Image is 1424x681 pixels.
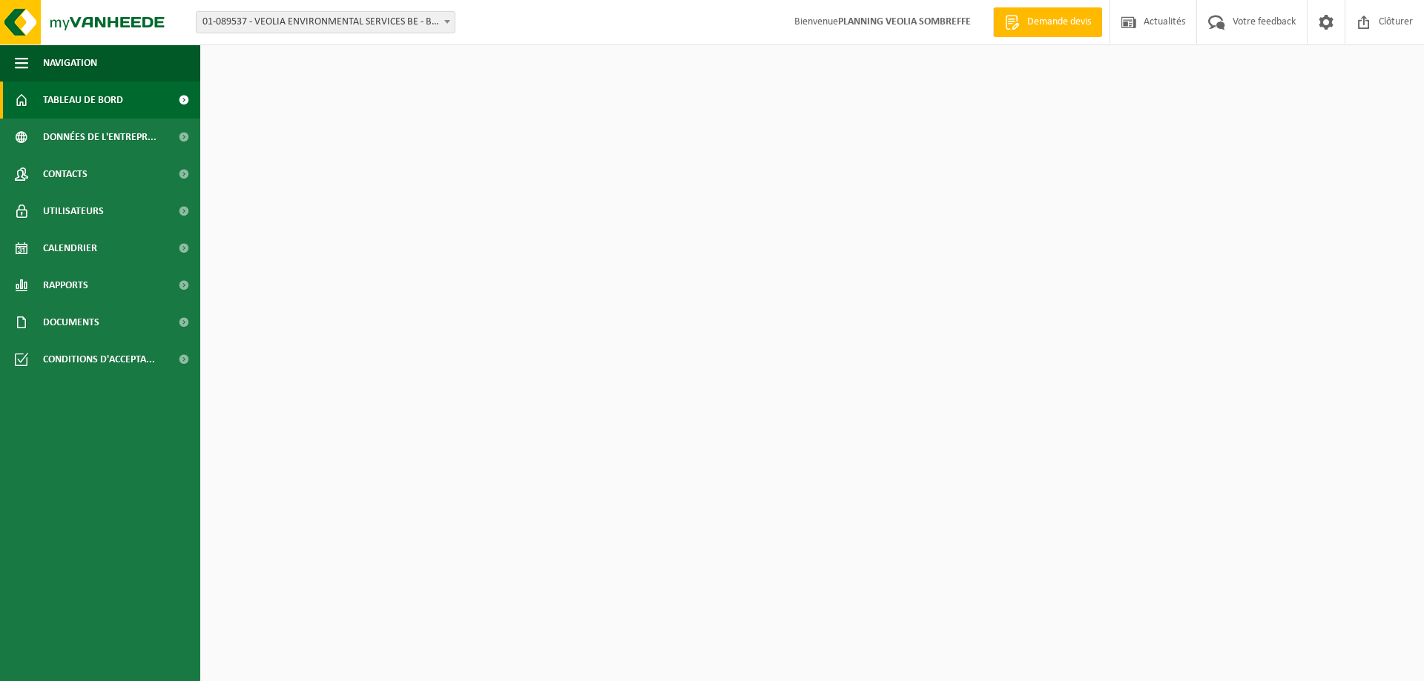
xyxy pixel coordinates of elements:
span: Tableau de bord [43,82,123,119]
strong: PLANNING VEOLIA SOMBREFFE [838,16,971,27]
span: 01-089537 - VEOLIA ENVIRONMENTAL SERVICES BE - BEERSE [197,12,455,33]
span: Contacts [43,156,88,193]
a: Demande devis [993,7,1102,37]
span: 01-089537 - VEOLIA ENVIRONMENTAL SERVICES BE - BEERSE [196,11,455,33]
span: Documents [43,304,99,341]
span: Navigation [43,44,97,82]
span: Rapports [43,267,88,304]
span: Calendrier [43,230,97,267]
span: Données de l'entrepr... [43,119,156,156]
span: Utilisateurs [43,193,104,230]
span: Conditions d'accepta... [43,341,155,378]
span: Demande devis [1023,15,1095,30]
